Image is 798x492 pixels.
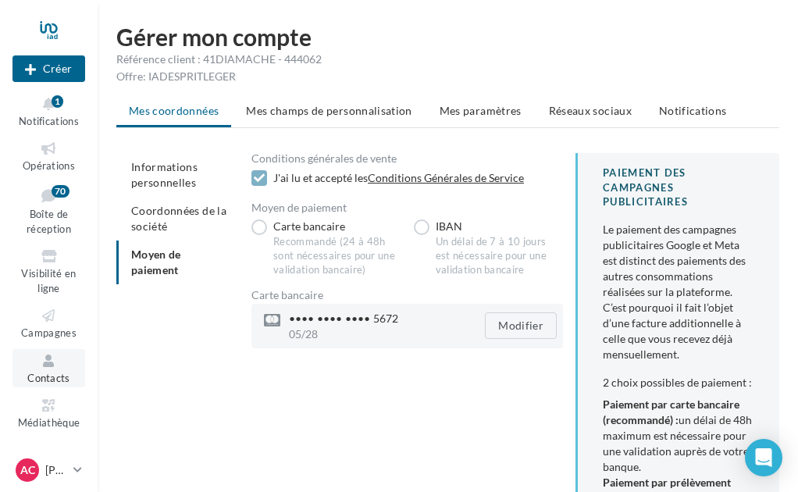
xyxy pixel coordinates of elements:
[116,69,779,84] div: Offre: IADESPRITLEGER
[116,25,779,48] h1: Gérer mon compte
[317,311,342,326] span: ••••
[131,204,226,233] span: Coordonnées de la société
[289,311,398,326] div: 5672
[289,311,314,326] span: ••••
[246,104,412,117] span: Mes champs de personnalisation
[345,311,370,326] span: ••••
[116,52,779,67] div: Référence client : 41DIAMACHE - 444062
[45,462,67,478] p: [PERSON_NAME]
[436,235,564,277] div: Un délai de 7 à 10 jours est nécessaire pour une validation bancaire
[27,372,70,384] span: Contacts
[18,416,80,429] span: Médiathèque
[659,104,727,117] span: Notifications
[52,185,69,198] div: 70
[27,208,71,235] span: Boîte de réception
[273,235,401,277] div: Recommandé (24 à 48h sont nécessaires pour une validation bancaire)
[20,462,35,478] span: AC
[251,219,401,277] label: Carte bancaire
[52,95,63,108] div: 1
[12,92,85,130] button: Notifications 1
[251,153,563,164] div: Conditions générales de vente
[21,267,76,294] span: Visibilité en ligne
[21,326,77,339] span: Campagnes
[12,55,85,82] div: Nouvelle campagne
[603,398,739,426] b: Paiement par carte bancaire (recommandé) :
[12,455,85,485] a: AC [PERSON_NAME]
[12,394,85,432] a: Médiathèque
[23,159,75,172] span: Opérations
[414,219,564,277] label: IBAN
[12,349,85,387] a: Contacts
[368,171,524,184] a: Conditions Générales de Service
[440,104,522,117] span: Mes paramètres
[12,304,85,342] a: Campagnes
[12,55,85,82] button: Créer
[12,137,85,175] a: Opérations
[273,170,563,186] div: J'ai lu et accepté les
[12,439,85,477] a: Calendrier
[549,104,632,117] span: Réseaux sociaux
[603,375,754,390] div: 2 choix possibles de paiement :
[603,166,754,209] div: PAIEMENT DES CAMPAGNES PUBLICITAIRES
[19,115,79,127] span: Notifications
[289,327,318,340] span: 05/28
[12,244,85,298] a: Visibilité en ligne
[603,222,754,362] div: Le paiement des campagnes publicitaires Google et Meta est distinct des paiements des autres cons...
[485,312,557,339] button: Modifier
[603,397,754,475] li: un délai de 48h maximum est nécessaire pour une validation auprès de votre banque.
[251,202,563,213] div: Moyen de paiement
[12,182,85,239] a: Boîte de réception70
[251,290,563,301] div: Carte bancaire
[131,160,198,189] span: Informations personnelles
[745,439,782,476] div: Open Intercom Messenger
